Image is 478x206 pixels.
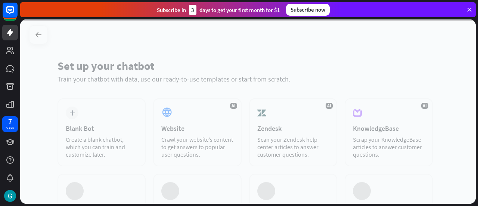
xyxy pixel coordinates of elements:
[286,4,330,16] div: Subscribe now
[189,5,196,15] div: 3
[6,125,14,130] div: days
[157,5,280,15] div: Subscribe in days to get your first month for $1
[8,118,12,125] div: 7
[2,116,18,132] a: 7 days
